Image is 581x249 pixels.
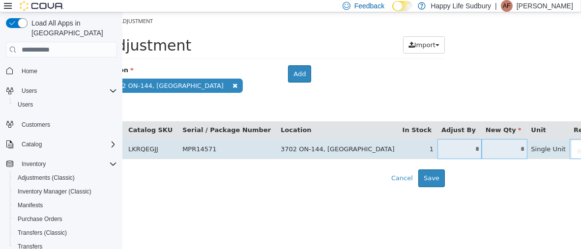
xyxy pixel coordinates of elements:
span: Inventory Manager (Classic) [18,188,91,195]
button: Serial / Package Number [59,113,150,123]
span: Home [18,64,117,77]
a: Inventory Manager (Classic) [14,186,95,197]
span: Inventory Manager (Classic) [14,186,117,197]
a: Manifests [14,199,47,211]
span: Reason Code [451,114,502,121]
a: Reason Code... [449,128,514,146]
span: Adjustments (Classic) [18,174,75,182]
td: MPR14571 [56,127,154,147]
span: Reason Code... [449,128,501,147]
button: Purchase Orders [10,212,121,226]
span: Users [18,101,33,109]
span: 3702 ON-144, [GEOGRAPHIC_DATA] [158,133,272,140]
button: Users [18,85,41,97]
button: Inventory [18,158,50,170]
a: Customers [18,119,54,131]
a: Transfers (Classic) [14,227,71,239]
button: Catalog [2,138,121,151]
button: Home [2,63,121,78]
a: Purchase Orders [14,213,66,225]
span: Purchase Orders [14,213,117,225]
span: Transfers (Classic) [18,229,67,237]
span: Manifests [18,201,43,209]
td: 1 [276,127,315,147]
span: Single Unit [408,133,443,140]
span: Transfers (Classic) [14,227,117,239]
span: Inventory [18,158,117,170]
button: Users [10,98,121,111]
button: Location [158,113,190,123]
button: Catalog SKU [5,113,52,123]
button: Customers [2,117,121,132]
a: Home [18,65,41,77]
td: LKRQEGJJ [1,127,56,147]
span: Catalog [18,138,117,150]
span: Customers [22,121,50,129]
span: Purchase Orders [18,215,62,223]
span: Users [14,99,117,111]
span: Feedback [354,1,384,11]
button: Adjustments (Classic) [10,171,121,185]
a: Adjustments (Classic) [14,172,79,184]
button: Unit [408,113,425,123]
button: Save [295,157,322,175]
button: Inventory [2,157,121,171]
span: Inventory [22,160,46,168]
span: Users [22,87,37,95]
input: Dark Mode [392,1,413,11]
button: Catalog [18,138,46,150]
button: Adjust By [319,113,355,123]
span: New Qty [363,114,399,121]
span: Manifests [14,199,117,211]
span: Home [22,67,37,75]
button: Cancel [263,157,295,175]
span: Import [291,29,313,36]
button: In Stock [280,113,311,123]
button: Inventory Manager (Classic) [10,185,121,198]
button: Transfers (Classic) [10,226,121,240]
span: Catalog [22,140,42,148]
button: Import [280,24,322,42]
a: Users [14,99,37,111]
img: Cova [20,1,64,11]
button: Add [165,53,188,71]
span: Customers [18,118,117,131]
button: Users [2,84,121,98]
span: Load All Apps in [GEOGRAPHIC_DATA] [28,18,117,38]
span: Adjustments (Classic) [14,172,117,184]
span: Users [18,85,117,97]
button: Manifests [10,198,121,212]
